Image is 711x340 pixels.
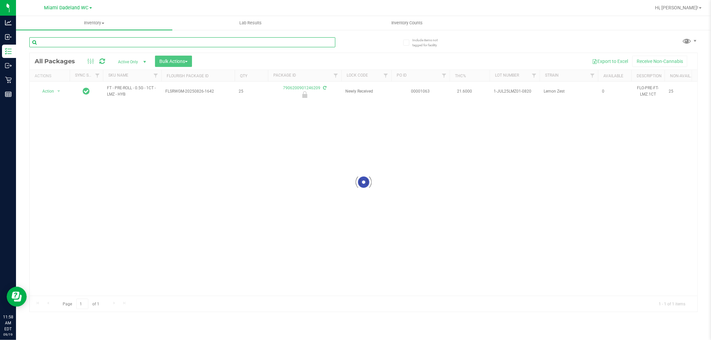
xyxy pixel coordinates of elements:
a: Inventory Counts [329,16,485,30]
span: Lab Results [230,20,271,26]
inline-svg: Outbound [5,62,12,69]
p: 11:58 AM EDT [3,314,13,332]
span: Inventory [16,20,172,26]
inline-svg: Analytics [5,19,12,26]
span: Hi, [PERSON_NAME]! [655,5,698,10]
span: Inventory Counts [382,20,432,26]
inline-svg: Retail [5,77,12,83]
span: Miami Dadeland WC [44,5,89,11]
span: Include items not tagged for facility [412,38,446,48]
a: Lab Results [172,16,329,30]
inline-svg: Reports [5,91,12,98]
a: Inventory [16,16,172,30]
inline-svg: Inventory [5,48,12,55]
input: Search Package ID, Item Name, SKU, Lot or Part Number... [29,37,335,47]
inline-svg: Inbound [5,34,12,40]
iframe: Resource center [7,287,27,307]
p: 09/19 [3,332,13,337]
